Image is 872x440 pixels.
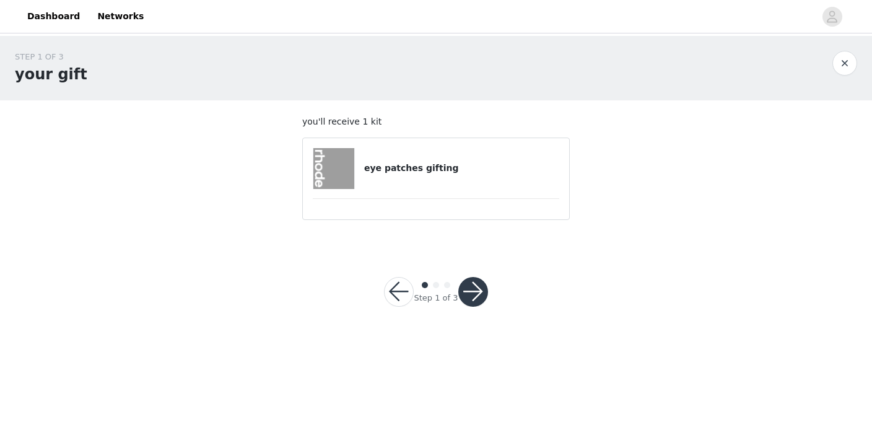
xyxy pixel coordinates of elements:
[15,63,87,86] h1: your gift
[20,2,87,30] a: Dashboard
[414,292,458,304] div: Step 1 of 3
[15,51,87,63] div: STEP 1 OF 3
[302,115,570,128] p: you'll receive 1 kit
[90,2,151,30] a: Networks
[313,148,354,189] img: eye patches gifting
[364,162,559,175] h4: eye patches gifting
[826,7,838,27] div: avatar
